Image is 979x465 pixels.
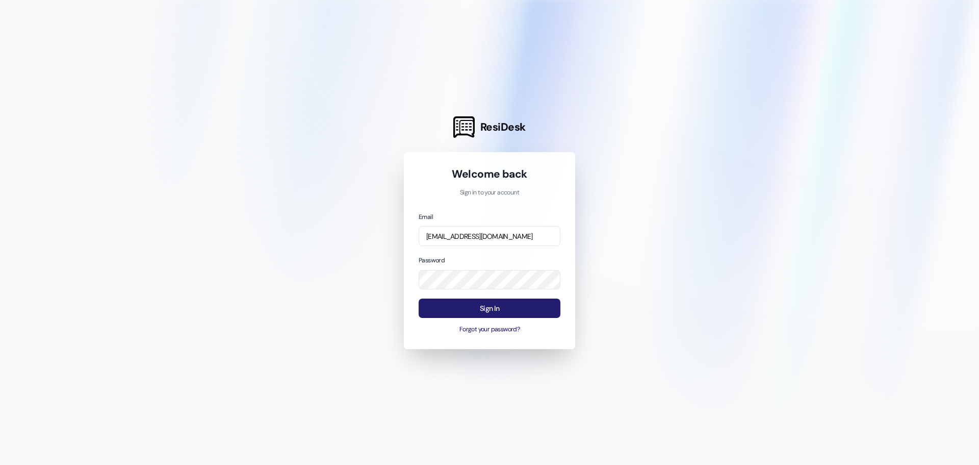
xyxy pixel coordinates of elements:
[419,188,560,198] p: Sign in to your account
[419,256,445,264] label: Password
[419,325,560,334] button: Forgot your password?
[419,226,560,246] input: name@example.com
[453,116,475,138] img: ResiDesk Logo
[419,213,433,221] label: Email
[419,299,560,319] button: Sign In
[480,120,526,134] span: ResiDesk
[419,167,560,181] h1: Welcome back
